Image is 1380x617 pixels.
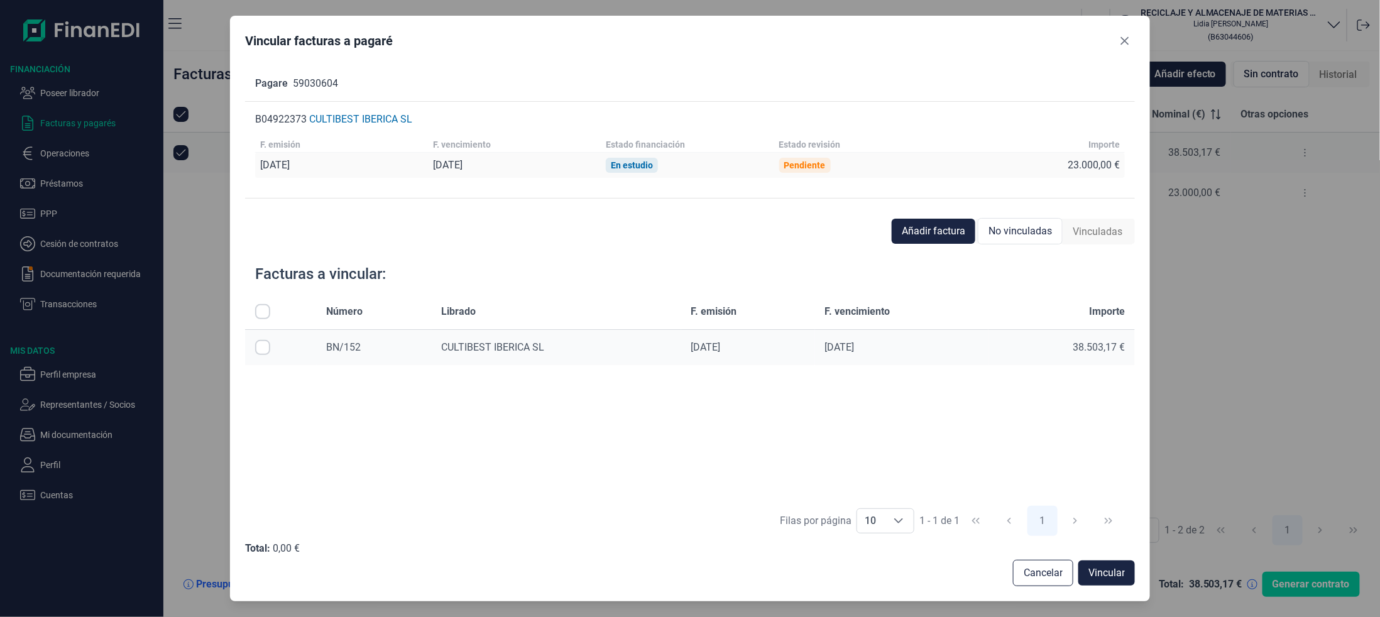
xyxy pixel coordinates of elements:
div: CULTIBEST IBERICA SL [309,113,412,126]
p: B04922373 [255,112,307,127]
div: [DATE] [260,159,290,172]
span: Cancelar [1024,565,1063,581]
span: CULTIBEST IBERICA SL [441,341,544,353]
div: F. vencimiento [433,139,491,150]
button: Close [1115,31,1135,51]
div: [DATE] [691,341,805,354]
div: Estado revisión [779,139,841,150]
div: Importe [1088,139,1120,150]
div: 38.503,17 € [999,341,1125,354]
div: Facturas a vincular: [255,264,386,284]
div: Vincular facturas a pagaré [245,32,393,50]
span: F. emisión [691,304,737,319]
button: First Page [961,506,991,536]
button: Last Page [1093,506,1124,536]
button: Añadir factura [892,219,975,244]
div: All items unselected [255,304,270,319]
div: Total: [245,542,270,555]
div: 0,00 € [273,542,300,555]
div: En estudio [611,160,653,170]
div: Vinculadas [1063,219,1132,244]
span: BN/152 [327,341,361,353]
span: 10 [857,509,884,533]
span: No vinculadas [988,224,1052,239]
div: 23.000,00 € [1068,159,1120,172]
span: Añadir factura [902,224,965,239]
span: Importe [1089,304,1125,319]
div: Filas por página [780,513,852,528]
span: Vinculadas [1073,224,1122,239]
span: Número [327,304,363,319]
div: Estado financiación [606,139,685,150]
span: F. vencimiento [825,304,890,319]
button: Previous Page [994,506,1024,536]
p: Pagare [255,76,288,91]
button: Cancelar [1013,560,1073,586]
button: Vincular [1078,560,1135,586]
div: Row Selected null [255,340,270,355]
div: No vinculadas [978,218,1063,244]
button: Page 1 [1027,506,1058,536]
span: 1 - 1 de 1 [919,516,960,526]
button: Next Page [1060,506,1090,536]
div: Choose [884,509,914,533]
div: F. emisión [260,139,300,150]
p: 59030604 [293,76,338,91]
div: Pendiente [784,160,826,170]
div: [DATE] [433,159,463,172]
span: Librado [441,304,476,319]
div: [DATE] [825,341,978,354]
span: Vincular [1088,565,1125,581]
